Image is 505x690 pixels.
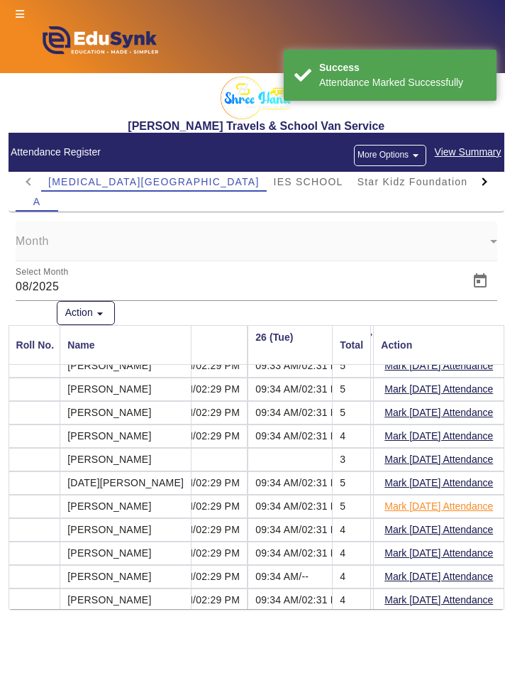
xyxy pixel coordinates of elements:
[9,119,505,133] h2: [PERSON_NAME] Travels & School Van Service
[434,144,502,160] span: View Summary
[383,427,494,445] button: Mark [DATE] Attendance
[142,588,248,612] td: 11:24 AM/02:29 PM
[373,325,504,365] mat-header-cell: Action
[383,404,494,422] button: Mark [DATE] Attendance
[142,325,248,365] th: 25 (Mon)
[142,518,248,542] td: 11:23 AM/02:29 PM
[142,471,248,495] td: 11:23 AM/02:29 PM
[248,542,353,565] td: 09:34 AM/02:31 PM
[142,565,248,588] td: 11:23 AM/02:29 PM
[383,568,494,586] button: Mark [DATE] Attendance
[274,177,343,187] span: IES SCHOOL
[248,401,353,425] td: 09:34 AM/02:31 PM
[319,75,486,90] div: Attendance Marked Successfully
[142,425,248,448] td: 11:23 AM/02:29 PM
[60,542,192,565] mat-cell: [PERSON_NAME]
[9,325,62,365] mat-header-cell: Roll No.
[248,495,353,518] td: 09:34 AM/02:31 PM
[383,380,494,398] button: Mark [DATE] Attendance
[409,148,423,163] mat-icon: arrow_drop_down
[60,448,192,471] mat-cell: [PERSON_NAME]
[60,588,192,612] mat-cell: [PERSON_NAME]
[60,495,192,518] mat-cell: [PERSON_NAME]
[383,591,494,609] button: Mark [DATE] Attendance
[332,425,371,448] mat-cell: 4
[142,378,248,401] td: 11:23 AM/02:29 PM
[383,474,494,492] button: Mark [DATE] Attendance
[248,325,353,365] th: 26 (Tue)
[332,325,371,365] mat-header-cell: Total
[248,565,353,588] td: 09:34 AM/--
[332,542,371,565] mat-cell: 4
[248,354,353,378] td: 09:33 AM/02:31 PM
[142,354,248,378] td: 11:23 AM/02:29 PM
[221,77,292,119] img: 2bec4155-9170-49cd-8f97-544ef27826c4
[383,451,494,469] button: Mark [DATE] Attendance
[57,301,115,325] button: Action
[142,401,248,425] td: 11:23 AM/02:29 PM
[354,145,426,166] button: More Options
[60,325,192,365] mat-header-cell: Name
[332,401,371,425] mat-cell: 5
[60,425,192,448] mat-cell: [PERSON_NAME]
[60,354,192,378] mat-cell: [PERSON_NAME]
[248,425,353,448] td: 09:34 AM/02:31 PM
[332,448,371,471] mat-cell: 3
[60,378,192,401] mat-cell: [PERSON_NAME]
[332,588,371,612] mat-cell: 4
[16,22,182,66] img: edusynk-logo.png
[248,588,353,612] td: 09:34 AM/02:31 PM
[463,264,497,298] button: Open calendar
[48,177,260,187] span: [MEDICAL_DATA][GEOGRAPHIC_DATA]
[60,471,192,495] mat-cell: [DATE][PERSON_NAME]
[383,357,494,375] button: Mark [DATE] Attendance
[383,544,494,562] button: Mark [DATE] Attendance
[248,471,353,495] td: 09:34 AM/02:31 PM
[60,518,192,542] mat-cell: [PERSON_NAME]
[60,401,192,425] mat-cell: [PERSON_NAME]
[383,521,494,539] button: Mark [DATE] Attendance
[60,565,192,588] mat-cell: [PERSON_NAME]
[332,518,371,542] mat-cell: 4
[383,498,494,515] button: Mark [DATE] Attendance
[248,378,353,401] td: 09:34 AM/02:31 PM
[142,495,248,518] td: 11:23 AM/02:29 PM
[332,354,371,378] mat-cell: 5
[33,197,41,207] span: A
[142,542,248,565] td: 11:23 AM/02:29 PM
[332,565,371,588] mat-cell: 4
[93,307,107,321] mat-icon: arrow_drop_down
[248,518,353,542] td: 09:34 AM/02:31 PM
[16,268,69,277] mat-label: Select Month
[332,378,371,401] mat-cell: 5
[332,495,371,518] mat-cell: 5
[332,471,371,495] mat-cell: 5
[319,60,486,75] div: Success
[9,133,505,172] mat-card-header: Attendance Register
